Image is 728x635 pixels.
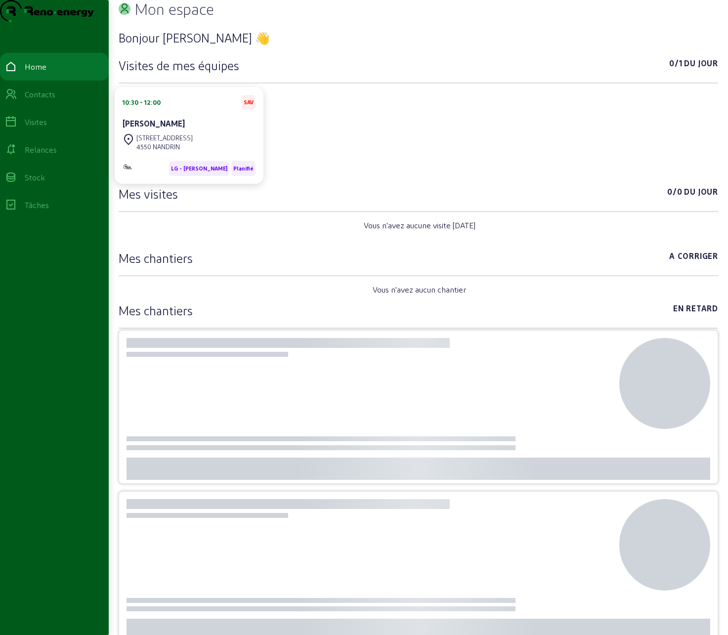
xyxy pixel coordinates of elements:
div: 4550 NANDRIN [136,142,193,151]
div: Visites [25,116,47,128]
div: 10:30 - 12:00 [123,98,161,107]
span: En retard [673,302,718,318]
span: Planifié [233,165,254,172]
span: LG - [PERSON_NAME] [171,165,227,172]
div: Relances [25,144,57,156]
span: Vous n'avez aucune visite [DATE] [364,219,475,231]
div: Contacts [25,88,55,100]
span: A corriger [669,250,718,266]
h3: Bonjour [PERSON_NAME] 👋 [119,30,718,45]
h3: Mes visites [119,186,178,202]
div: Tâches [25,199,49,211]
h3: Mes chantiers [119,302,193,318]
h3: Visites de mes équipes [119,57,239,73]
h3: Mes chantiers [119,250,193,266]
span: Vous n'avez aucun chantier [373,284,466,296]
span: 0/0 [667,186,682,202]
div: Stock [25,171,45,183]
div: Home [25,61,46,73]
span: Du jour [684,57,718,73]
span: 0/1 [669,57,682,73]
span: Du jour [684,186,718,202]
div: [STREET_ADDRESS] [136,133,193,142]
cam-card-title: [PERSON_NAME] [123,119,185,128]
img: Monitoring et Maintenance [123,164,132,170]
span: SAV [244,99,254,106]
